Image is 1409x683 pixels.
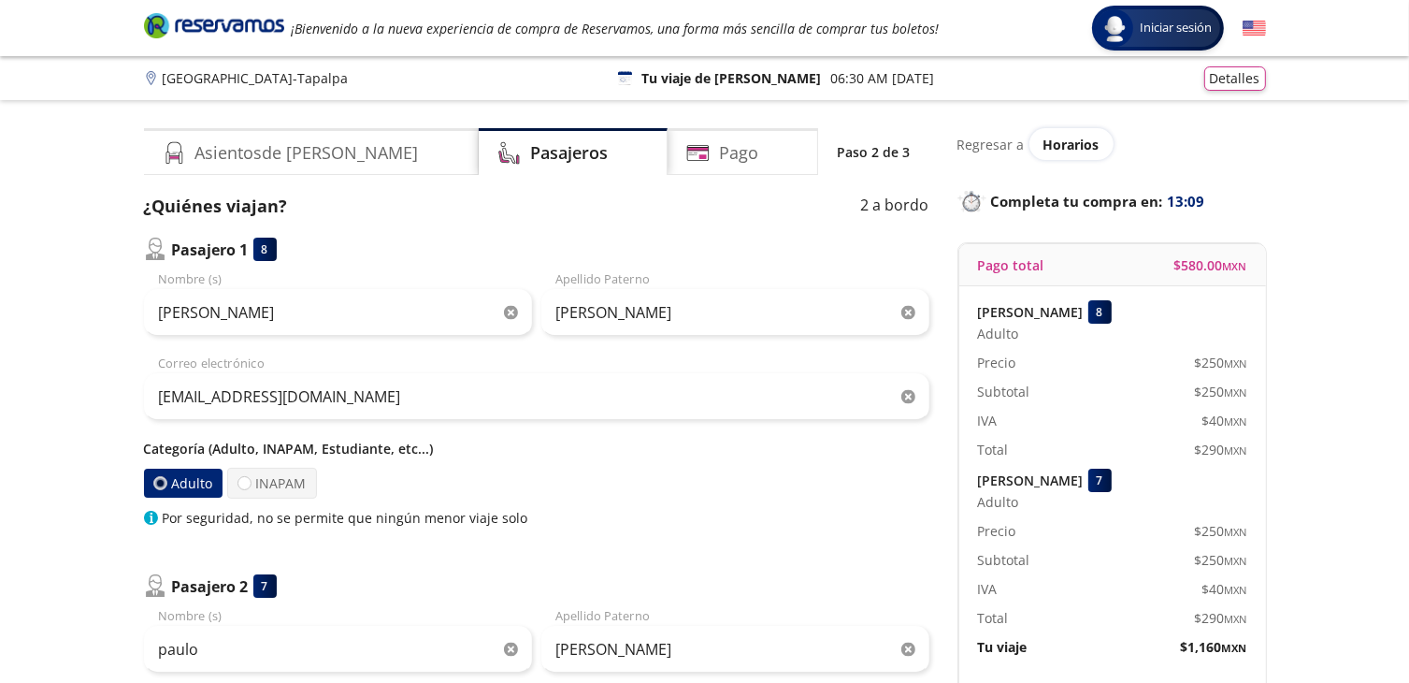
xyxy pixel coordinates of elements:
[978,302,1084,322] p: [PERSON_NAME]
[1088,300,1112,324] div: 8
[143,469,222,498] label: Adulto
[1195,440,1247,459] span: $ 290
[978,637,1028,657] p: Tu viaje
[978,255,1044,275] p: Pago total
[172,239,249,261] p: Pasajero 1
[1222,641,1247,655] small: MXN
[163,508,528,528] p: Por seguridad, no se permite que ningún menor viaje solo
[641,68,821,88] p: Tu viaje de [PERSON_NAME]
[1223,259,1247,273] small: MXN
[253,574,277,598] div: 7
[172,575,249,598] p: Pasajero 2
[1225,356,1247,371] small: MXN
[541,289,929,336] input: Apellido Paterno
[144,439,929,458] p: Categoría (Adulto, INAPAM, Estudiante, etc...)
[719,140,758,166] h4: Pago
[978,521,1016,541] p: Precio
[253,238,277,261] div: 8
[1225,583,1247,597] small: MXN
[1195,550,1247,570] span: $ 250
[1174,255,1247,275] span: $ 580.00
[957,128,1266,160] div: Regresar a ver horarios
[227,468,317,499] label: INAPAM
[541,626,929,673] input: Apellido Paterno
[1225,525,1247,539] small: MXN
[978,382,1030,401] p: Subtotal
[144,373,929,420] input: Correo electrónico
[530,140,608,166] h4: Pasajeros
[978,608,1009,628] p: Total
[1195,608,1247,628] span: $ 290
[1181,637,1247,657] span: $ 1,160
[1225,443,1247,458] small: MXN
[144,11,284,39] i: Brand Logo
[978,579,998,599] p: IVA
[830,68,934,88] p: 06:30 AM [DATE]
[144,194,288,219] p: ¿Quiénes viajan?
[1195,521,1247,541] span: $ 250
[1204,66,1266,91] button: Detalles
[957,135,1025,154] p: Regresar a
[1225,414,1247,429] small: MXN
[1043,136,1100,153] span: Horarios
[163,68,349,88] p: [GEOGRAPHIC_DATA] - Tapalpa
[195,140,419,166] h4: Asientos de [PERSON_NAME]
[978,471,1084,490] p: [PERSON_NAME]
[1088,469,1112,492] div: 7
[978,411,998,430] p: IVA
[1243,17,1266,40] button: English
[292,20,940,37] em: ¡Bienvenido a la nueva experiencia de compra de Reservamos, una forma más sencilla de comprar tus...
[978,492,1019,512] span: Adulto
[1195,353,1247,372] span: $ 250
[1225,612,1247,626] small: MXN
[978,324,1019,343] span: Adulto
[1225,385,1247,400] small: MXN
[1133,19,1220,37] span: Iniciar sesión
[144,11,284,45] a: Brand Logo
[838,142,911,162] p: Paso 2 de 3
[1202,411,1247,430] span: $ 40
[1202,579,1247,599] span: $ 40
[978,440,1009,459] p: Total
[1168,191,1205,212] span: 13:09
[1195,382,1247,401] span: $ 250
[978,550,1030,570] p: Subtotal
[1225,554,1247,568] small: MXN
[144,289,532,336] input: Nombre (s)
[957,188,1266,214] p: Completa tu compra en :
[144,626,532,673] input: Nombre (s)
[978,353,1016,372] p: Precio
[861,194,929,219] p: 2 a bordo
